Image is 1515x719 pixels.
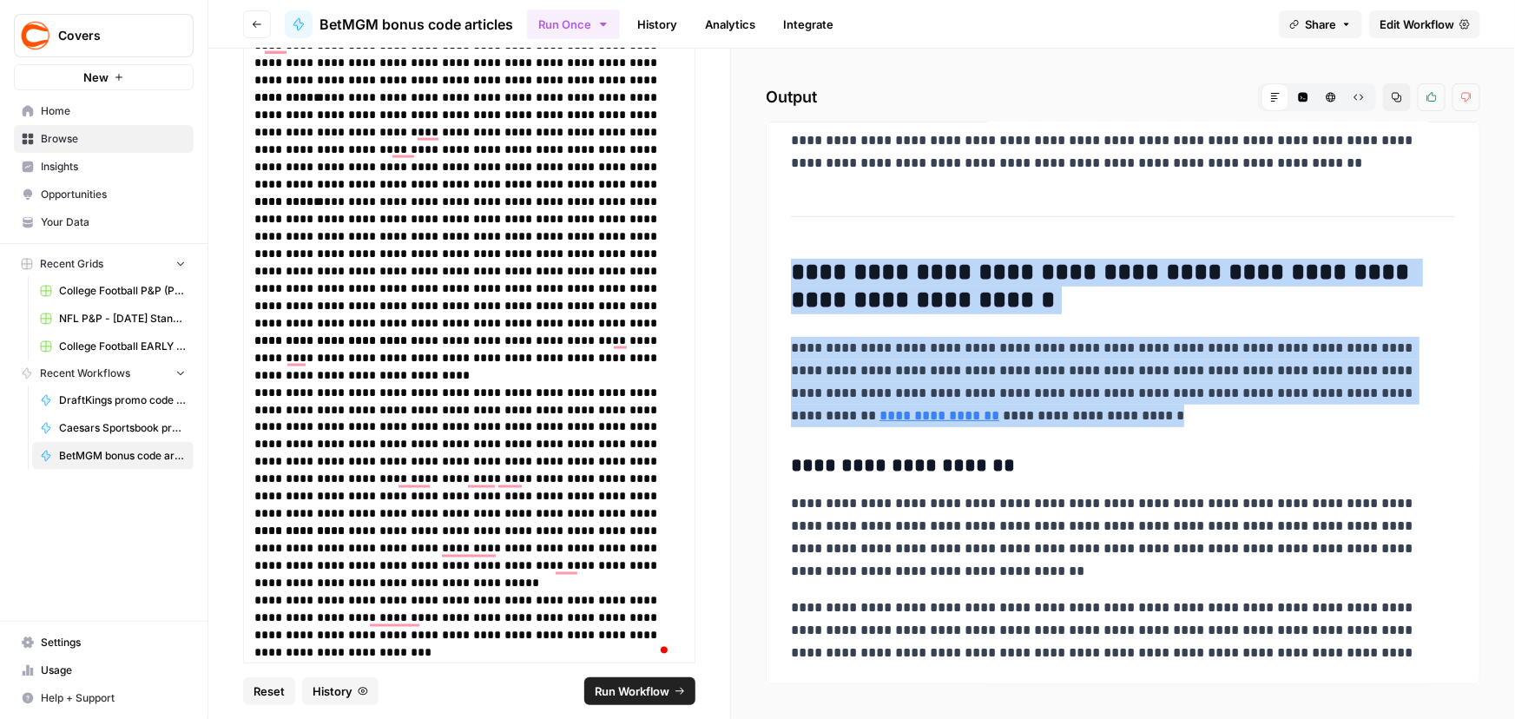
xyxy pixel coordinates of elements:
a: BetMGM bonus code articles [32,442,194,470]
button: Share [1279,10,1362,38]
span: Reset [254,683,285,700]
span: Opportunities [41,187,186,202]
a: College Football EARLY LEANS (Production) Grid (1) [32,333,194,360]
span: Recent Workflows [40,366,130,381]
a: Opportunities [14,181,194,208]
span: BetMGM bonus code articles [59,448,186,464]
button: Workspace: Covers [14,14,194,57]
span: BetMGM bonus code articles [319,14,513,35]
a: DraftKings promo code articles [32,386,194,414]
span: Recent Grids [40,256,103,272]
span: NFL P&P - [DATE] Standard (Production) Grid (1) [59,311,186,327]
span: College Football EARLY LEANS (Production) Grid (1) [59,339,186,354]
a: BetMGM bonus code articles [285,10,513,38]
span: History [313,683,352,700]
a: NFL P&P - [DATE] Standard (Production) Grid (1) [32,305,194,333]
a: History [627,10,688,38]
button: Recent Grids [14,251,194,277]
a: College Football P&P (Production) Grid (1) [32,277,194,305]
button: New [14,64,194,90]
span: Insights [41,159,186,175]
a: Browse [14,125,194,153]
a: Caesars Sportsbook promo code articles [32,414,194,442]
a: Edit Workflow [1369,10,1480,38]
span: Share [1305,16,1336,33]
img: Covers Logo [20,20,51,51]
span: Settings [41,635,186,650]
a: Home [14,97,194,125]
a: Analytics [695,10,766,38]
span: Usage [41,663,186,678]
a: Usage [14,656,194,684]
h2: Output [766,83,1480,111]
span: Browse [41,131,186,147]
a: Your Data [14,208,194,236]
button: Run Workflow [584,677,695,705]
span: Covers [58,27,163,44]
span: DraftKings promo code articles [59,392,186,408]
button: Recent Workflows [14,360,194,386]
span: College Football P&P (Production) Grid (1) [59,283,186,299]
a: Integrate [773,10,844,38]
span: Caesars Sportsbook promo code articles [59,420,186,436]
span: Edit Workflow [1380,16,1454,33]
a: Insights [14,153,194,181]
button: History [302,677,379,705]
span: Home [41,103,186,119]
span: Run Workflow [595,683,669,700]
span: Help + Support [41,690,186,706]
button: Reset [243,677,295,705]
button: Help + Support [14,684,194,712]
button: Run Once [527,10,620,39]
a: Settings [14,629,194,656]
span: New [83,69,109,86]
span: Your Data [41,214,186,230]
